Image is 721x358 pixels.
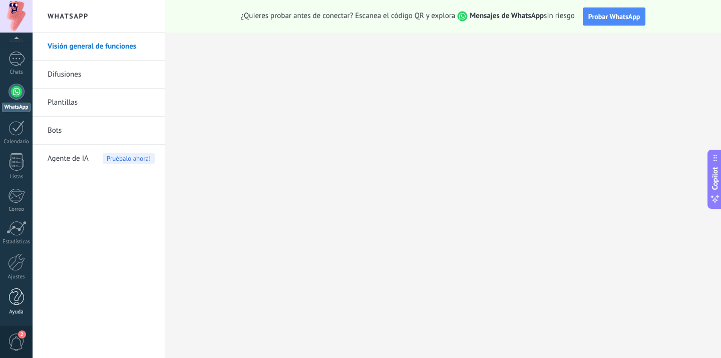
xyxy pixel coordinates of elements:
[588,12,640,21] span: Probar WhatsApp
[48,145,155,173] a: Agente de IA Pruébalo ahora!
[2,274,31,280] div: Ajustes
[2,103,31,112] div: WhatsApp
[33,89,165,117] li: Plantillas
[33,117,165,145] li: Bots
[103,153,155,164] span: Pruébalo ahora!
[2,239,31,245] div: Estadísticas
[2,139,31,145] div: Calendario
[18,330,26,338] span: 2
[710,167,720,190] span: Copilot
[48,89,155,117] a: Plantillas
[33,61,165,89] li: Difusiones
[33,33,165,61] li: Visión general de funciones
[48,145,89,173] span: Agente de IA
[48,117,155,145] a: Bots
[2,69,31,76] div: Chats
[583,8,646,26] button: Probar WhatsApp
[48,61,155,89] a: Difusiones
[33,145,165,172] li: Agente de IA
[2,174,31,180] div: Listas
[470,11,544,21] strong: Mensajes de WhatsApp
[2,206,31,213] div: Correo
[241,11,575,22] span: ¿Quieres probar antes de conectar? Escanea el código QR y explora sin riesgo
[2,309,31,315] div: Ayuda
[48,33,155,61] a: Visión general de funciones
